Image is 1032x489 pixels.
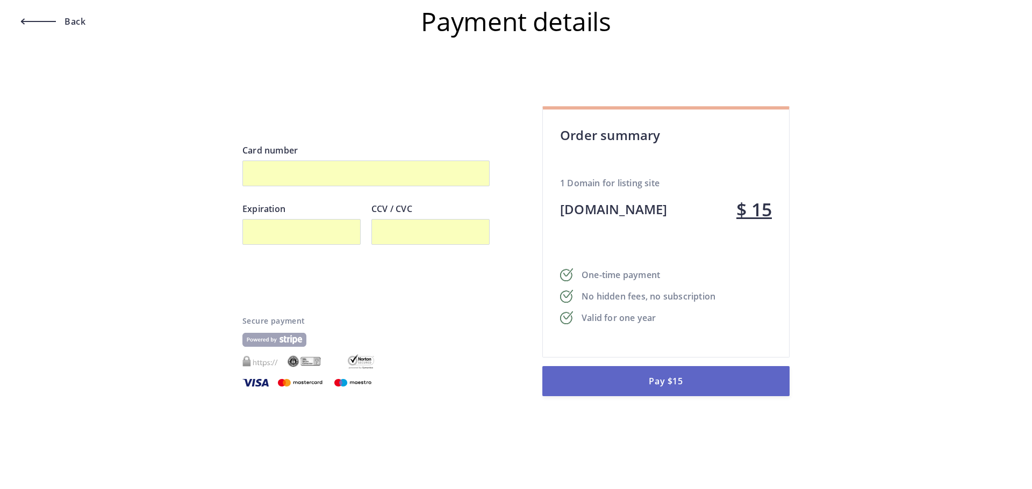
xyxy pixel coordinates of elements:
img: check [560,311,573,324]
p: 1 Domain for listing site [560,177,772,189]
img: https [242,356,278,367]
p: One-time payment [582,268,660,281]
p: Valid for one year [582,311,656,324]
iframe: Secure CVC input frame [381,226,481,235]
label: Card number [242,144,490,160]
h4: Order summary [560,126,772,145]
iframe: Secure expiration date input frame [252,226,352,235]
h2: Payment details [421,9,611,34]
img: ssl [287,355,321,368]
button: Pay $15 [542,366,790,396]
p: No hidden fees, no subscription [582,290,715,303]
img: norton [348,354,374,369]
img: stripe [242,333,306,347]
iframe: Secure card number input frame [252,167,481,177]
h4: [DOMAIN_NAME] [560,200,668,219]
span: Back [62,17,85,26]
p: Secure payment [242,315,383,327]
img: check [560,268,573,281]
label: CCV / CVC [371,202,490,219]
label: Expiration [242,202,361,219]
img: mastercard [278,379,323,386]
img: maestro [334,379,372,386]
h3: $ 15 [736,196,772,222]
iframe: Drift Widget Chat Controller [978,435,1019,476]
img: check [560,290,573,303]
img: visa [242,379,269,386]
